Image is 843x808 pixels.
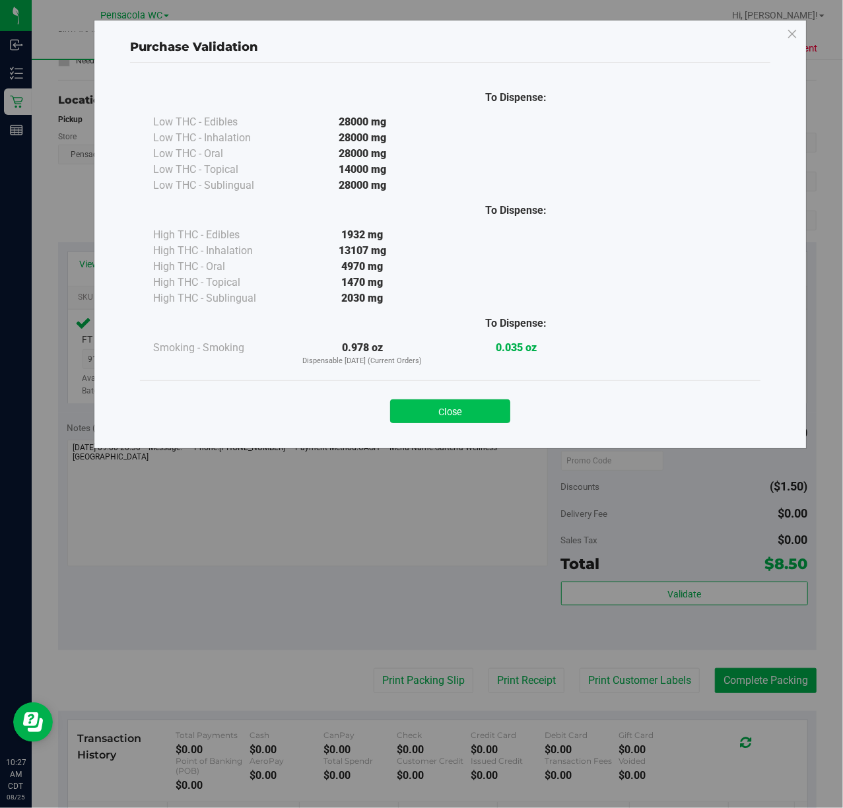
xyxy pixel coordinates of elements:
div: 28000 mg [285,178,439,193]
div: 0.978 oz [285,340,439,367]
div: High THC - Topical [153,275,285,290]
div: 1932 mg [285,227,439,243]
iframe: Resource center [13,702,53,742]
div: Smoking - Smoking [153,340,285,356]
span: Purchase Validation [130,40,258,54]
div: High THC - Edibles [153,227,285,243]
div: High THC - Inhalation [153,243,285,259]
div: Low THC - Topical [153,162,285,178]
div: 1470 mg [285,275,439,290]
strong: 0.035 oz [496,341,537,354]
div: 2030 mg [285,290,439,306]
div: 28000 mg [285,130,439,146]
div: Low THC - Oral [153,146,285,162]
div: High THC - Sublingual [153,290,285,306]
div: Low THC - Inhalation [153,130,285,146]
div: 28000 mg [285,114,439,130]
div: To Dispense: [439,90,593,106]
div: Low THC - Sublingual [153,178,285,193]
div: 13107 mg [285,243,439,259]
div: To Dispense: [439,316,593,331]
div: To Dispense: [439,203,593,219]
p: Dispensable [DATE] (Current Orders) [285,356,439,367]
div: High THC - Oral [153,259,285,275]
div: 28000 mg [285,146,439,162]
div: Low THC - Edibles [153,114,285,130]
div: 4970 mg [285,259,439,275]
div: 14000 mg [285,162,439,178]
button: Close [390,399,510,423]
